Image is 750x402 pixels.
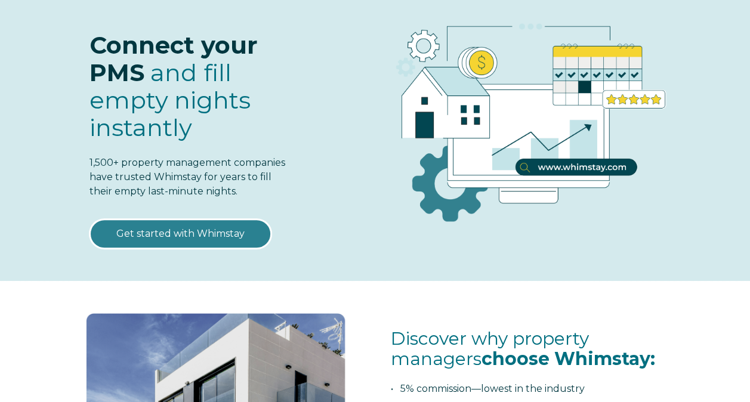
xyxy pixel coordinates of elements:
span: and [89,58,251,142]
span: 1,500+ property management companies have trusted Whimstay for years to fill their empty last-min... [89,157,285,197]
span: Discover why property managers [390,327,655,370]
a: Get started with Whimstay [89,219,271,249]
span: choose Whimstay: [481,348,655,370]
span: Connect your PMS [89,30,258,87]
span: fill empty nights instantly [89,58,251,142]
span: • 5% commission—lowest in the industry [390,383,584,394]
